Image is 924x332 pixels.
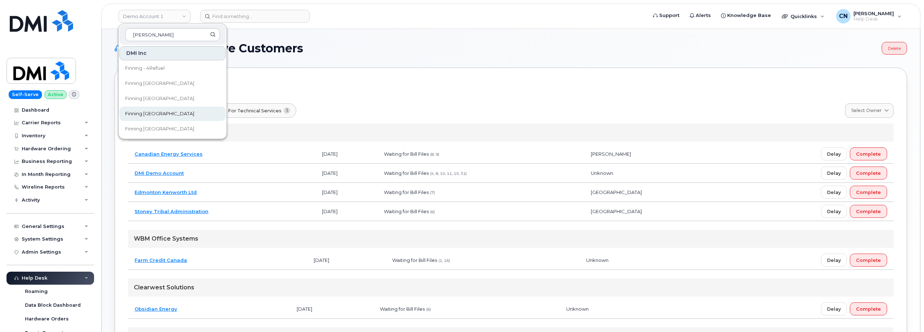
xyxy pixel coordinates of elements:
[856,306,881,312] span: Complete
[882,42,907,55] a: Delete
[384,170,429,176] span: Waiting for Bill Files
[125,125,194,133] span: Finning [GEOGRAPHIC_DATA]
[856,189,881,196] span: Complete
[284,107,291,114] span: 3
[586,257,609,263] span: Unknown
[125,80,194,87] span: Finning [GEOGRAPHIC_DATA]
[827,151,841,158] span: Delay
[384,151,429,157] span: Waiting for Bill Files
[135,151,203,157] a: Canadian Energy Services
[228,107,281,114] span: For Technical Services
[315,145,377,164] td: [DATE]
[821,254,847,267] button: Delay
[856,170,881,177] span: Complete
[384,208,429,214] span: Waiting for Bill Files
[856,151,881,158] span: Complete
[827,189,841,196] span: Delay
[290,299,373,319] td: [DATE]
[380,306,425,312] span: Waiting for Bill Files
[591,189,642,195] span: [GEOGRAPHIC_DATA]
[392,257,437,263] span: Waiting for Bill Files
[119,91,226,106] a: Finning [GEOGRAPHIC_DATA]
[135,257,187,263] a: Farm Credit Canada
[827,208,841,215] span: Delay
[315,164,377,183] td: [DATE]
[438,258,450,263] span: (1, 16)
[850,254,887,267] button: Complete
[821,205,847,218] button: Delay
[125,110,194,117] span: Finning [GEOGRAPHIC_DATA]
[821,186,847,199] button: Delay
[119,76,226,91] a: Finning [GEOGRAPHIC_DATA]
[591,151,631,157] span: [PERSON_NAME]
[850,302,887,315] button: Complete
[128,230,894,248] div: WBM Office Systems
[827,257,841,264] span: Delay
[135,189,197,195] a: Edmonton Kenworth Ltd
[856,257,881,264] span: Complete
[821,302,847,315] button: Delay
[821,147,847,160] button: Delay
[430,210,435,214] span: (6)
[125,65,165,72] span: Finning - 4Refuel
[850,205,887,218] button: Complete
[845,103,894,118] a: Select Owner
[315,183,377,202] td: [DATE]
[135,208,208,214] a: Stoney Tribal Administration
[591,208,642,214] span: [GEOGRAPHIC_DATA]
[135,170,184,176] a: DMI Demo Account
[119,122,226,136] a: Finning [GEOGRAPHIC_DATA]
[426,307,431,312] span: (6)
[119,107,226,121] a: Finning [GEOGRAPHIC_DATA]
[135,306,177,312] a: Obsidian Energy
[827,306,841,312] span: Delay
[119,46,226,60] div: DMI Inc
[821,167,847,180] button: Delay
[827,170,841,177] span: Delay
[430,171,467,176] span: (4, 8, 10, 11, 15, 31)
[856,208,881,215] span: Complete
[315,202,377,221] td: [DATE]
[850,147,887,160] button: Complete
[850,186,887,199] button: Complete
[128,124,894,142] div: DMI Inc
[307,251,385,270] td: [DATE]
[566,306,589,312] span: Unknown
[430,190,435,195] span: (7)
[119,61,226,76] a: Finning - 4Refuel
[850,167,887,180] button: Complete
[125,28,220,41] input: Search
[384,189,429,195] span: Waiting for Bill Files
[125,95,194,102] span: Finning [GEOGRAPHIC_DATA]
[430,152,439,157] span: (8, 9)
[128,279,894,297] div: Clearwest Solutions
[591,170,613,176] span: Unknown
[851,107,882,114] span: Select Owner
